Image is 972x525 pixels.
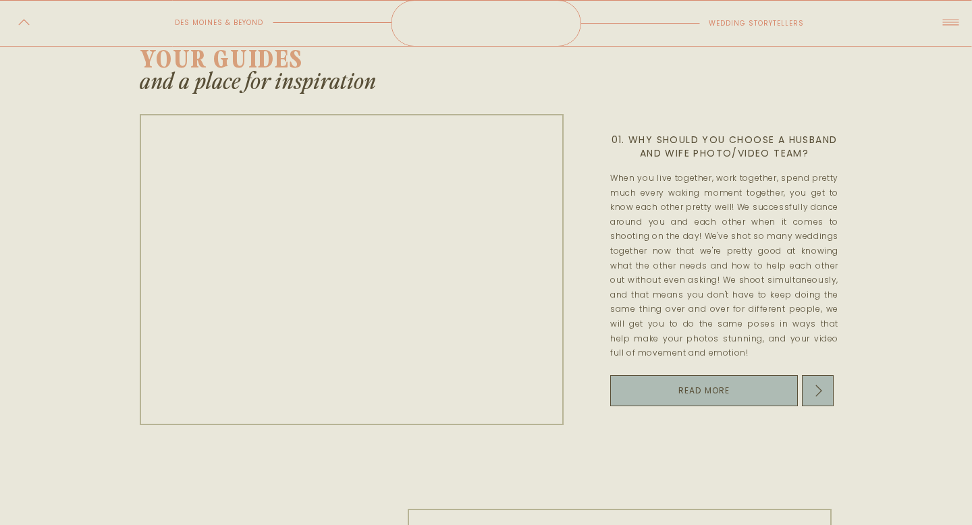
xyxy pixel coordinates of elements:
[709,17,824,30] p: wedding storytellers
[610,171,838,358] p: When you live together, work together, spend pretty much every waking moment together, you get to...
[140,67,377,94] h1: and a place for inspiration
[626,385,782,396] a: read more
[610,134,838,162] h1: 01. Why Should You Choose A Husband and Wife Photo/Video Team?
[140,43,325,67] h1: your guides
[137,16,263,29] p: des moines & beyond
